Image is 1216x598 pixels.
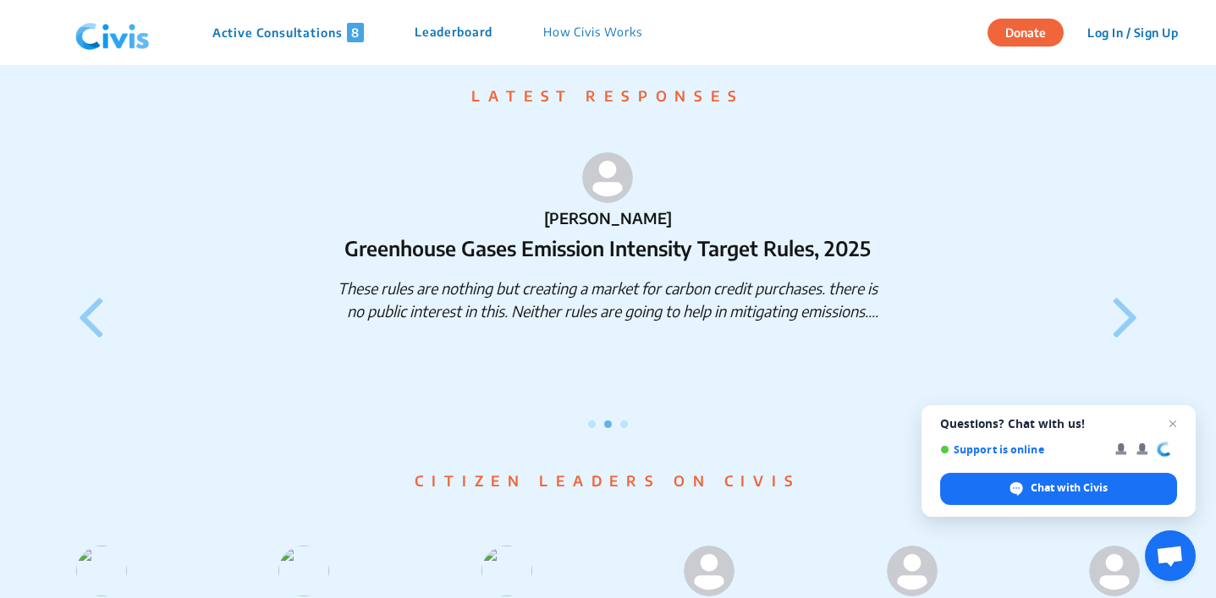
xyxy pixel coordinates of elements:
[278,546,329,596] img: gwjp61j5yljp29b2ryy9crl2lf45
[212,23,364,42] p: Active Consultations
[334,206,882,229] p: [PERSON_NAME]
[347,23,364,42] span: 8
[1031,480,1108,496] span: Chat with Civis
[415,23,492,42] p: Leaderboard
[1145,530,1196,581] a: Open chat
[988,23,1076,40] a: Donate
[334,277,882,322] p: These rules are nothing but creating a market for carbon credit purchases. there is no public int...
[887,546,938,596] img: person-default.svg
[988,19,1064,47] button: Donate
[582,152,633,203] img: person-default.svg
[76,546,127,596] img: s8od5g1ljkzvrdwi72zpzdl8s36m
[684,546,735,596] img: person-default.svg
[940,443,1103,456] span: Support is online
[940,417,1177,431] span: Questions? Chat with us!
[334,233,882,263] p: Greenhouse Gases Emission Intensity Target Rules, 2025
[481,546,532,596] img: lqgk3baiw1nubkdro8442khzo8d7
[940,473,1177,505] span: Chat with Civis
[543,23,642,42] p: How Civis Works
[1076,19,1189,46] button: Log In / Sign Up
[69,8,157,58] img: navlogo.png
[61,85,1155,107] p: LATEST RESPONSES
[1089,546,1140,596] img: person-default.svg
